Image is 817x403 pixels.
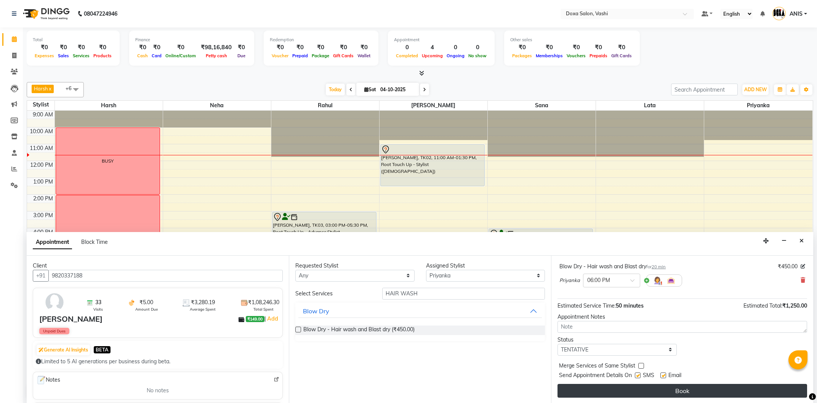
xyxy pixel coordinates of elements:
div: ₹0 [331,43,356,52]
span: Merge Services of Same Stylist [559,362,635,371]
b: 08047224946 [84,3,117,24]
div: ₹0 [150,43,163,52]
div: Redemption [270,37,372,43]
a: x [48,85,51,92]
img: Hairdresser.png [653,276,662,285]
span: Visits [93,306,103,312]
div: 10:00 AM [28,127,54,135]
span: Priyanka [559,277,580,284]
span: Prepaids [588,53,609,58]
a: Add [266,314,279,323]
span: +6 [66,85,77,91]
span: BETA [94,346,111,353]
span: ₹149.00 [246,316,264,322]
div: ₹0 [534,43,565,52]
span: Unpaid Dues [39,328,69,334]
span: Petty cash [204,53,229,58]
div: 1:00 PM [32,178,54,186]
span: [PERSON_NAME] [380,101,487,110]
span: Amount Due [135,306,158,312]
div: 4 [420,43,445,52]
img: logo [19,3,72,24]
div: ₹0 [510,43,534,52]
span: 50 minutes [616,302,644,309]
div: ₹0 [290,43,310,52]
div: Status [557,336,677,344]
input: Search Appointment [671,84,738,95]
div: Requested Stylist [295,262,415,270]
span: Memberships [534,53,565,58]
span: Block Time [81,239,108,245]
div: ₹98,16,840 [198,43,235,52]
button: Book [557,384,807,398]
span: Harsh [34,85,48,92]
span: ANIS [790,10,803,18]
div: 0 [466,43,489,52]
span: Priyanka [704,101,812,110]
div: BUSY [102,158,114,164]
span: Appointment [33,235,72,249]
span: Ongoing [445,53,466,58]
div: 12:00 PM [29,161,54,169]
span: ADD NEW [744,87,767,92]
span: Completed [394,53,420,58]
span: | [264,314,279,323]
div: ₹0 [609,43,634,52]
i: Edit price [801,264,805,269]
div: Other sales [510,37,634,43]
span: Packages [510,53,534,58]
span: Upcoming [420,53,445,58]
span: Cash [135,53,150,58]
span: Card [150,53,163,58]
div: 2:00 PM [32,195,54,203]
span: Online/Custom [163,53,198,58]
input: 2025-10-04 [378,84,416,95]
span: Estimated Total: [743,302,782,309]
div: 4:00 PM [32,228,54,236]
input: Search by service name [382,288,545,300]
div: Stylist [27,101,54,109]
span: Neha [163,101,271,110]
span: Harsh [55,101,163,110]
span: Rahul [271,101,379,110]
span: Voucher [270,53,290,58]
div: [PERSON_NAME], TK02, 11:00 AM-01:30 PM, Root Touch Up - Stylist ([DEMOGRAPHIC_DATA]) [381,145,484,186]
button: ADD NEW [742,84,769,95]
span: Sat [362,87,378,92]
span: Wallet [356,53,372,58]
span: ₹1,250.00 [782,302,807,309]
div: Select Services [290,290,376,298]
input: Search by Name/Mobile/Email/Code [48,270,283,282]
div: ₹0 [588,43,609,52]
div: ₹0 [565,43,588,52]
span: 33 [95,298,101,306]
button: Generate AI Insights [37,345,90,355]
span: Send Appointment Details On [559,371,632,381]
span: Blow Dry - Hair wash and Blast dry (₹450.00) [303,326,415,335]
div: ₹0 [235,43,248,52]
div: 9:00 AM [31,111,54,119]
span: Sales [56,53,71,58]
div: Blow Dry - Hair wash and Blast dry [559,263,666,271]
div: ₹0 [270,43,290,52]
span: Services [71,53,91,58]
div: ₹0 [135,43,150,52]
span: Sana [488,101,596,110]
span: 20 min [652,264,666,269]
button: Blow Dry [298,304,542,318]
span: ₹1,08,246.30 [248,298,279,306]
span: Vouchers [565,53,588,58]
span: Prepaid [290,53,310,58]
small: for [646,264,666,269]
div: Blow Dry [303,306,329,316]
div: Client [33,262,283,270]
div: ₹0 [91,43,114,52]
span: ₹5.00 [139,298,153,306]
span: Total Spent [253,306,274,312]
span: Email [668,371,681,381]
img: Interior.png [666,276,676,285]
span: Package [310,53,331,58]
div: Total [33,37,114,43]
span: ₹450.00 [778,263,798,271]
span: No show [466,53,489,58]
